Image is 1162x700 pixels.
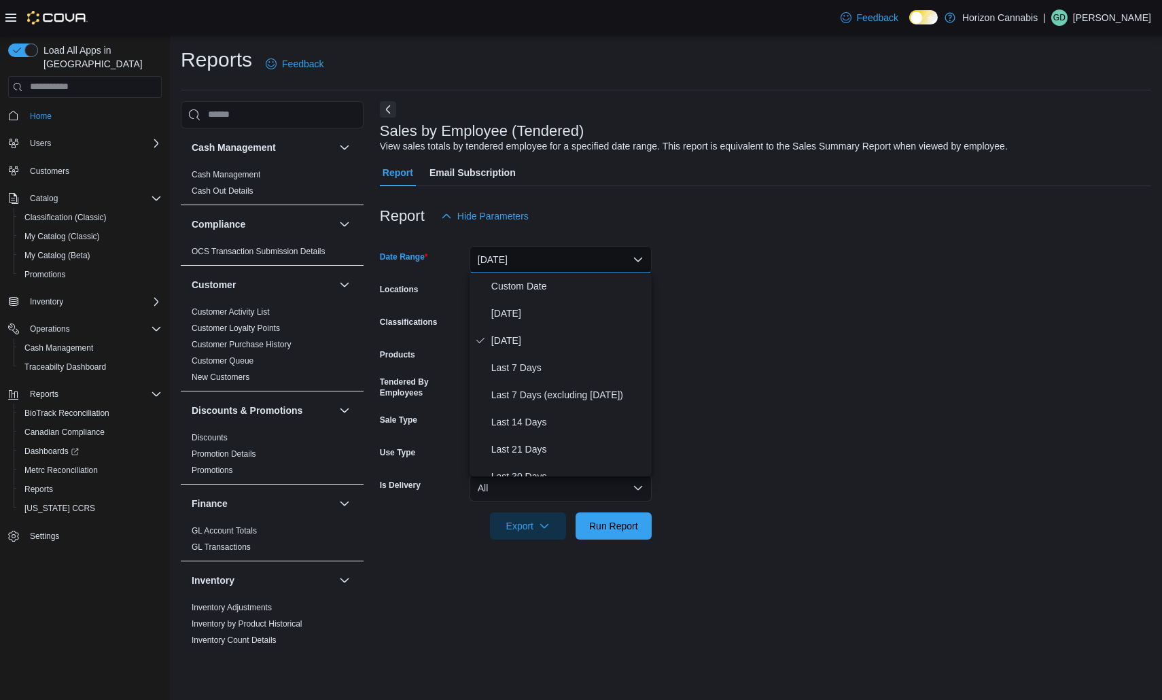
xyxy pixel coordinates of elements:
label: Date Range [380,251,428,262]
span: [DATE] [491,332,646,349]
a: Dashboards [14,442,167,461]
div: Compliance [181,243,364,265]
span: Promotions [19,266,162,283]
span: BioTrack Reconciliation [24,408,109,419]
span: Cash Management [192,169,260,180]
span: Customer Queue [192,355,253,366]
span: Reports [24,484,53,495]
button: Inventory [336,572,353,589]
button: BioTrack Reconciliation [14,404,167,423]
span: GL Account Totals [192,525,257,536]
span: Promotions [24,269,66,280]
span: Feedback [857,11,898,24]
span: Reports [30,389,58,400]
button: Users [3,134,167,153]
a: Inventory Count Details [192,635,277,645]
a: Cash Management [19,340,99,356]
button: Operations [3,319,167,338]
span: Traceabilty Dashboard [24,362,106,372]
button: My Catalog (Beta) [14,246,167,265]
div: View sales totals by tendered employee for a specified date range. This report is equivalent to t... [380,139,1008,154]
button: Cash Management [336,139,353,156]
button: Promotions [14,265,167,284]
span: Inventory [24,294,162,310]
a: Cash Out Details [192,186,253,196]
button: Compliance [192,217,334,231]
label: Is Delivery [380,480,421,491]
a: Customer Purchase History [192,340,292,349]
span: Settings [24,527,162,544]
span: GD [1053,10,1066,26]
button: Cash Management [14,338,167,357]
span: Dark Mode [909,24,910,25]
a: Customer Loyalty Points [192,323,280,333]
span: Report [383,159,413,186]
p: Horizon Cannabis [962,10,1038,26]
a: BioTrack Reconciliation [19,405,115,421]
span: [DATE] [491,305,646,321]
span: Inventory Adjustments [192,602,272,613]
a: GL Transactions [192,542,251,552]
button: Export [490,512,566,540]
span: Users [24,135,162,152]
span: Customer Activity List [192,307,270,317]
h3: Inventory [192,574,234,587]
span: BioTrack Reconciliation [19,405,162,421]
button: Metrc Reconciliation [14,461,167,480]
h3: Sales by Employee (Tendered) [380,123,584,139]
button: Inventory [3,292,167,311]
a: [US_STATE] CCRS [19,500,101,517]
a: Cash Management [192,170,260,179]
button: Cash Management [192,141,334,154]
button: Traceabilty Dashboard [14,357,167,377]
span: My Catalog (Beta) [24,250,90,261]
a: Inventory Adjustments [192,603,272,612]
span: Operations [30,323,70,334]
span: Dashboards [24,446,79,457]
span: Home [24,107,162,124]
button: Compliance [336,216,353,232]
button: Settings [3,526,167,546]
button: Reports [14,480,167,499]
div: Select listbox [470,273,652,476]
div: Finance [181,523,364,561]
label: Classifications [380,317,438,328]
label: Locations [380,284,419,295]
span: My Catalog (Beta) [19,247,162,264]
span: Last 21 Days [491,441,646,457]
span: [US_STATE] CCRS [24,503,95,514]
button: [DATE] [470,246,652,273]
a: Promotion Details [192,449,256,459]
span: Export [498,512,558,540]
div: Discounts & Promotions [181,430,364,484]
a: Reports [19,481,58,497]
a: Traceabilty Dashboard [19,359,111,375]
span: Users [30,138,51,149]
span: Promotions [192,465,233,476]
img: Cova [27,11,88,24]
span: Last 7 Days [491,360,646,376]
button: Finance [336,495,353,512]
span: Custom Date [491,278,646,294]
button: Customer [192,278,334,292]
span: Settings [30,531,59,542]
span: My Catalog (Classic) [24,231,100,242]
span: Metrc Reconciliation [24,465,98,476]
a: Inventory by Product Historical [192,619,302,629]
button: Hide Parameters [436,203,534,230]
a: Customers [24,163,75,179]
span: Feedback [282,57,323,71]
a: Canadian Compliance [19,424,110,440]
span: Last 14 Days [491,414,646,430]
h3: Report [380,208,425,224]
span: Customer Purchase History [192,339,292,350]
button: Reports [24,386,64,402]
div: Customer [181,304,364,391]
span: My Catalog (Classic) [19,228,162,245]
button: [US_STATE] CCRS [14,499,167,518]
a: Promotions [19,266,71,283]
a: Classification (Classic) [19,209,112,226]
a: Discounts [192,433,228,442]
